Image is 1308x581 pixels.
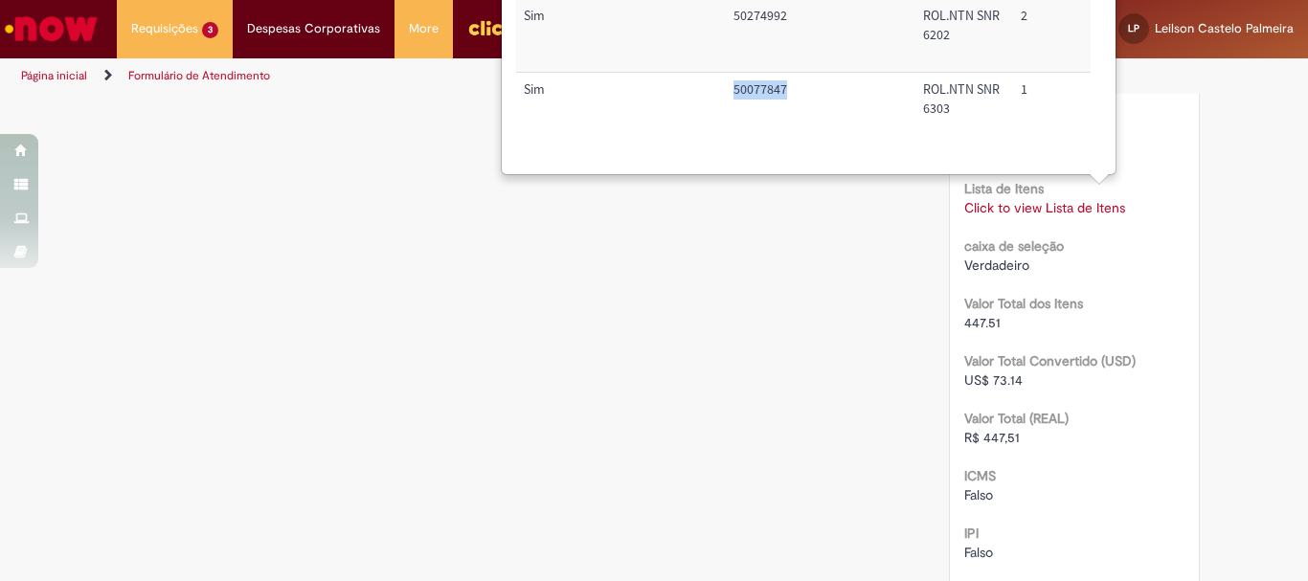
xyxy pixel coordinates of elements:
[964,257,1029,274] span: Verdadeiro
[964,467,996,484] b: ICMS
[964,352,1136,369] b: Valor Total Convertido (USD)
[964,371,1023,389] span: US$ 73.14
[2,10,101,48] img: ServiceNow
[964,199,1125,216] a: Click to view Lista de Itens
[964,544,993,561] span: Falso
[964,237,1064,255] b: caixa de seleção
[1128,22,1139,34] span: LP
[131,19,198,38] span: Requisições
[516,73,726,145] td: Trigger Tipo de Pedido = Material: Sim
[964,295,1083,312] b: Valor Total dos Itens
[964,486,993,503] span: Falso
[14,58,858,94] ul: Trilhas de página
[964,314,1001,331] span: 447.51
[202,22,218,38] span: 3
[467,13,519,42] img: click_logo_yellow_360x200.png
[964,429,1020,446] span: R$ 447,51
[964,525,979,542] b: IPI
[964,180,1044,197] b: Lista de Itens
[726,73,915,145] td: Código SAP Material / Serviço: 50077847
[1155,20,1294,36] span: Leilson Castelo Palmeira
[1013,73,1097,145] td: Quantidade: 1
[247,19,380,38] span: Despesas Corporativas
[128,68,270,83] a: Formulário de Atendimento
[915,73,1013,145] td: Descrição: ROL.NTN SNR 6303
[964,410,1069,427] b: Valor Total (REAL)
[21,68,87,83] a: Página inicial
[409,19,439,38] span: More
